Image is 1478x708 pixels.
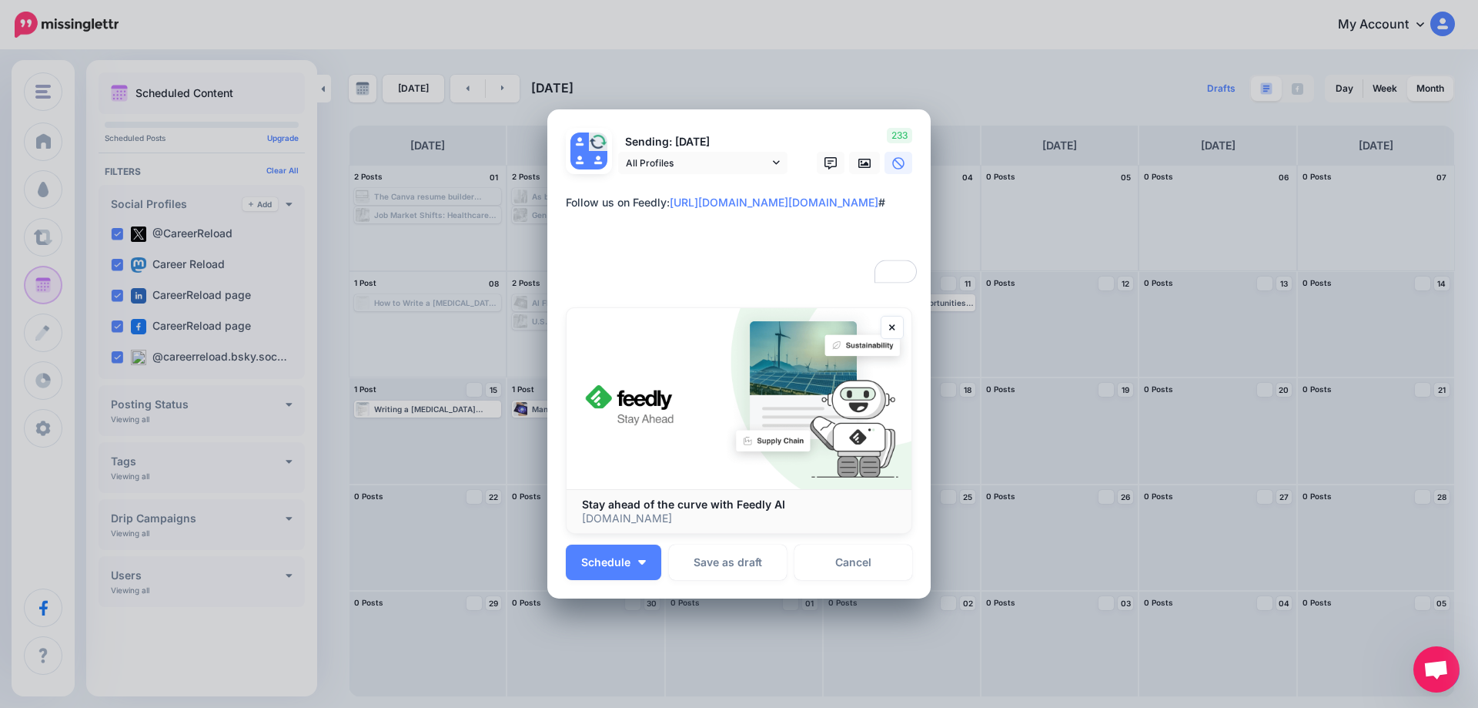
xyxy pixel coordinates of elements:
[589,133,607,151] img: 294325650_939078050313248_9003369330653232731_n-bsa128223.jpg
[589,151,607,169] img: user_default_image.png
[582,512,896,525] p: [DOMAIN_NAME]
[626,155,769,171] span: All Profiles
[566,545,661,580] button: Schedule
[794,545,912,580] a: Cancel
[567,308,911,489] img: Stay ahead of the curve with Feedly AI
[566,193,920,212] div: Follow us on Feedly: #
[581,557,630,568] span: Schedule
[618,152,787,174] a: All Profiles
[638,560,646,565] img: arrow-down-white.png
[570,133,589,151] img: user_default_image.png
[566,193,920,286] textarea: To enrich screen reader interactions, please activate Accessibility in Grammarly extension settings
[887,128,912,143] span: 233
[669,545,787,580] button: Save as draft
[570,151,589,169] img: user_default_image.png
[618,133,787,151] p: Sending: [DATE]
[582,498,785,511] b: Stay ahead of the curve with Feedly AI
